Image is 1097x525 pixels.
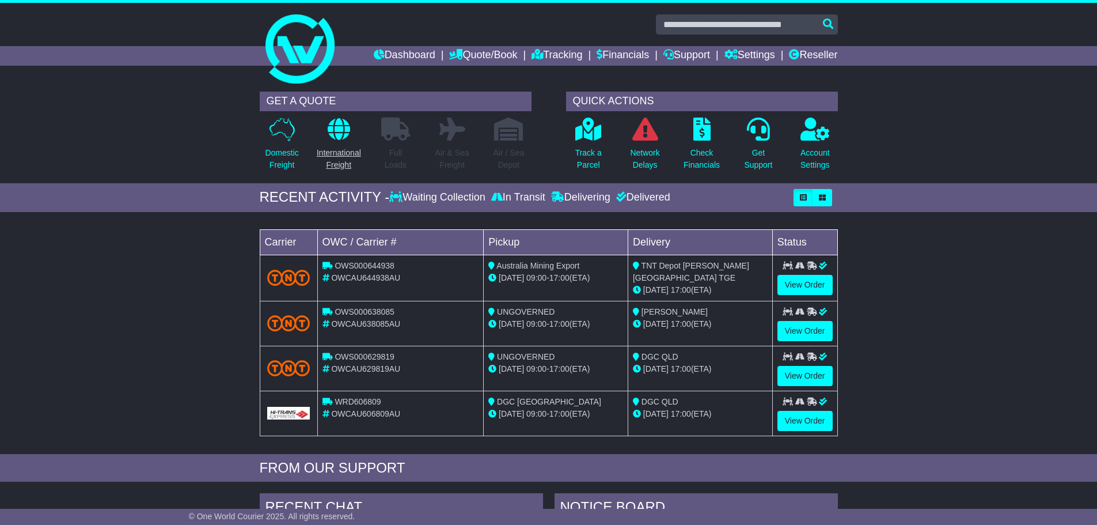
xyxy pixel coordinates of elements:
[575,117,602,177] a: Track aParcel
[684,147,720,171] p: Check Financials
[331,364,400,373] span: OWCAU629819AU
[643,364,669,373] span: [DATE]
[267,360,310,376] img: TNT_Domestic.png
[374,46,435,66] a: Dashboard
[267,407,310,420] img: GetCarrierServiceLogo
[189,512,355,521] span: © One World Courier 2025. All rights reserved.
[496,261,579,270] span: Australia Mining Export
[548,191,613,204] div: Delivering
[260,229,317,255] td: Carrier
[335,397,381,406] span: WRD606809
[488,363,623,375] div: - (ETA)
[335,352,394,361] span: OWS000629819
[549,409,570,418] span: 17:00
[331,273,400,282] span: OWCAU644938AU
[671,285,691,294] span: 17:00
[800,147,830,171] p: Account Settings
[671,319,691,328] span: 17:00
[335,307,394,316] span: OWS000638085
[800,117,830,177] a: AccountSettings
[488,191,548,204] div: In Transit
[260,460,838,477] div: FROM OUR SUPPORT
[642,307,708,316] span: [PERSON_NAME]
[777,366,833,386] a: View Order
[267,270,310,285] img: TNT_Domestic.png
[497,352,555,361] span: UNGOVERNED
[335,261,394,270] span: OWS000644938
[317,229,484,255] td: OWC / Carrier #
[777,411,833,431] a: View Order
[499,364,524,373] span: [DATE]
[526,409,546,418] span: 09:00
[526,273,546,282] span: 09:00
[316,117,362,177] a: InternationalFreight
[575,147,602,171] p: Track a Parcel
[549,273,570,282] span: 17:00
[633,318,768,330] div: (ETA)
[265,147,298,171] p: Domestic Freight
[267,315,310,331] img: TNT_Domestic.png
[724,46,775,66] a: Settings
[549,319,570,328] span: 17:00
[526,364,546,373] span: 09:00
[663,46,710,66] a: Support
[264,117,299,177] a: DomesticFreight
[643,285,669,294] span: [DATE]
[671,364,691,373] span: 17:00
[497,307,555,316] span: UNGOVERNED
[526,319,546,328] span: 09:00
[744,147,772,171] p: Get Support
[449,46,517,66] a: Quote/Book
[488,408,623,420] div: - (ETA)
[497,397,601,406] span: DGC [GEOGRAPHIC_DATA]
[499,409,524,418] span: [DATE]
[630,147,659,171] p: Network Delays
[633,408,768,420] div: (ETA)
[389,191,488,204] div: Waiting Collection
[629,117,660,177] a: NetworkDelays
[789,46,837,66] a: Reseller
[260,493,543,524] div: RECENT CHAT
[381,147,410,171] p: Full Loads
[772,229,837,255] td: Status
[613,191,670,204] div: Delivered
[642,397,678,406] span: DGC QLD
[488,272,623,284] div: - (ETA)
[633,363,768,375] div: (ETA)
[488,318,623,330] div: - (ETA)
[260,92,532,111] div: GET A QUOTE
[643,319,669,328] span: [DATE]
[331,319,400,328] span: OWCAU638085AU
[260,189,390,206] div: RECENT ACTIVITY -
[331,409,400,418] span: OWCAU606809AU
[494,147,525,171] p: Air / Sea Depot
[643,409,669,418] span: [DATE]
[642,352,678,361] span: DGC QLD
[743,117,773,177] a: GetSupport
[499,273,524,282] span: [DATE]
[633,261,749,282] span: TNT Depot [PERSON_NAME][GEOGRAPHIC_DATA] TGE
[777,321,833,341] a: View Order
[549,364,570,373] span: 17:00
[317,147,361,171] p: International Freight
[628,229,772,255] td: Delivery
[683,117,720,177] a: CheckFinancials
[499,319,524,328] span: [DATE]
[777,275,833,295] a: View Order
[484,229,628,255] td: Pickup
[633,284,768,296] div: (ETA)
[555,493,838,524] div: NOTICE BOARD
[532,46,582,66] a: Tracking
[671,409,691,418] span: 17:00
[566,92,838,111] div: QUICK ACTIONS
[597,46,649,66] a: Financials
[435,147,469,171] p: Air & Sea Freight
